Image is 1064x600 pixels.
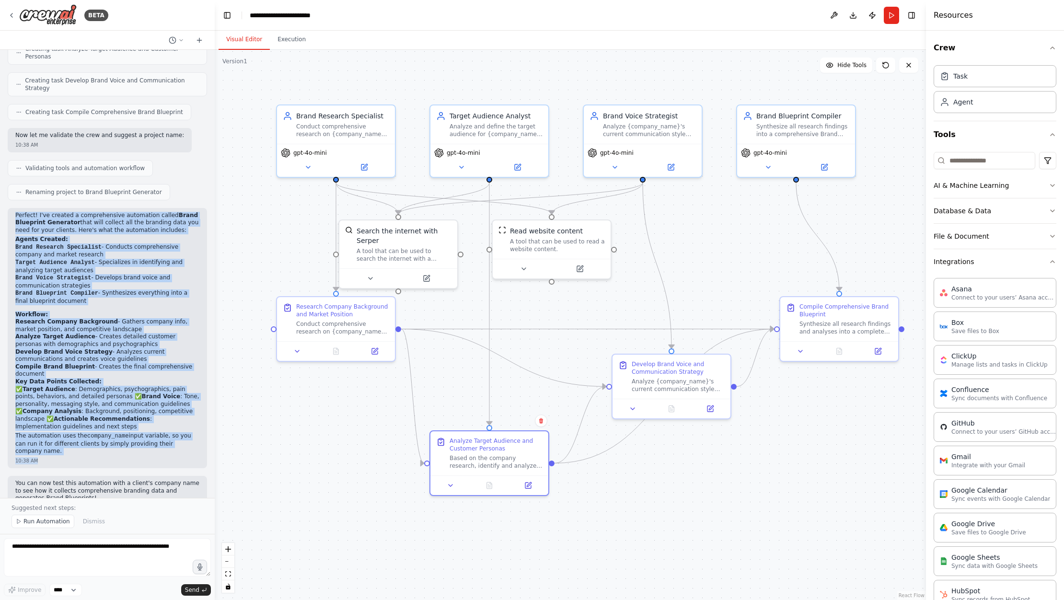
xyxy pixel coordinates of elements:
[165,35,188,46] button: Switch to previous chat
[293,149,327,157] span: gpt-4o-mini
[694,403,727,415] button: Open in side panel
[429,430,549,496] div: Analyze Target Audience and Customer PersonasBased on the company research, identify and analyze ...
[15,243,199,259] li: - Conducts comprehensive company and market research
[250,11,333,20] nav: breadcrumb
[861,346,894,357] button: Open in side panel
[940,557,948,565] img: Google Sheets
[951,519,1026,529] div: Google Drive
[934,121,1056,148] button: Tools
[296,123,389,138] div: Conduct comprehensive research on {company_name} to gather essential branding data including comp...
[603,123,696,138] div: Analyze {company_name}'s current communication style and develop recommendations for their brand ...
[940,356,948,364] img: ClickUp
[220,9,234,22] button: Hide left sidebar
[934,249,1056,274] button: Integrations
[15,348,113,355] strong: Develop Brand Voice Strategy
[450,123,543,138] div: Analyze and define the target audience for {company_name} by researching demographics, psychograp...
[270,30,313,50] button: Execution
[511,480,544,491] button: Open in side panel
[25,164,145,172] span: Validating tools and automation workflow
[338,219,458,289] div: SerperDevToolSearch the internet with SerperA tool that can be used to search the internet with a...
[837,61,867,69] span: Hide Tools
[87,433,128,439] code: company_name
[23,518,70,525] span: Run Automation
[447,149,480,157] span: gpt-4o-mini
[600,149,634,157] span: gpt-4o-mini
[510,226,583,236] div: Read website content
[490,162,544,173] button: Open in side panel
[25,108,183,116] span: Creating task Compile Comprehensive Brand Blueprint
[485,183,494,425] g: Edge from fd874c6f-8e6e-4e40-b87b-88f8a27478d7 to 353af286-6f62-48c8-8ef8-7a2723916122
[951,351,1048,361] div: ClickUp
[393,183,648,214] g: Edge from 03a8363d-f913-4e78-aa49-1e70c9459695 to d57ca3cf-b821-4f5e-93cf-d36e67396ad5
[192,35,207,46] button: Start a new chat
[4,584,46,596] button: Improve
[951,428,1057,436] p: Connect to your users’ GitHub accounts
[222,580,234,593] button: toggle interactivity
[296,320,389,335] div: Conduct comprehensive research on {company_name} to gather essential information including compan...
[779,296,899,362] div: Compile Comprehensive Brand BlueprintSynthesize all research findings and analyses into a complet...
[951,495,1050,503] p: Sync events with Google Calendar
[934,61,1056,121] div: Crew
[15,457,199,464] div: 10:38 AM
[799,320,892,335] div: Synthesize all research findings and analyses into a complete Brand Blueprint document for {compa...
[15,212,199,234] p: Perfect! I've created a comprehensive automation called that will collect all the branding data y...
[401,324,606,392] g: Edge from 10914281-de6c-42d5-b369-e8ae268c529c to 12878190-45ac-4626-939b-7b3efddf2ae4
[15,141,184,149] div: 10:38 AM
[15,333,199,348] li: - Creates detailed customer personas with demographics and psychographics
[498,226,506,234] img: ScrapeWebsiteTool
[276,296,396,362] div: Research Company Background and Market PositionConduct comprehensive research on {company_name} t...
[756,123,849,138] div: Synthesize all research findings into a comprehensive Brand Blueprint document for {company_name}...
[951,294,1057,301] p: Connect to your users’ Asana accounts
[736,104,856,178] div: Brand Blueprint CompilerSynthesize all research findings into a comprehensive Brand Blueprint doc...
[331,183,341,291] g: Edge from e56ff7f8-4a0b-4311-b795-c042ada9f9fc to 10914281-de6c-42d5-b369-e8ae268c529c
[651,403,692,415] button: No output available
[934,198,1056,223] button: Database & Data
[632,360,725,376] div: Develop Brand Voice and Communication Strategy
[222,555,234,568] button: zoom out
[555,382,606,468] g: Edge from 353af286-6f62-48c8-8ef8-7a2723916122 to 12878190-45ac-4626-939b-7b3efddf2ae4
[535,415,547,427] button: Delete node
[78,515,110,528] button: Dismiss
[84,10,108,21] div: BETA
[15,244,102,251] code: Brand Research Specialist
[23,386,75,392] strong: Target Audience
[401,324,424,468] g: Edge from 10914281-de6c-42d5-b369-e8ae268c529c to 353af286-6f62-48c8-8ef8-7a2723916122
[429,104,549,178] div: Target Audience AnalystAnalyze and define the target audience for {company_name} by researching d...
[934,10,973,21] h4: Resources
[357,247,451,263] div: A tool that can be used to search the internet with a search_query. Supports different search typ...
[399,273,453,284] button: Open in side panel
[799,303,892,318] div: Compile Comprehensive Brand Blueprint
[819,346,860,357] button: No output available
[940,591,948,599] img: HubSpot
[222,568,234,580] button: fit view
[15,236,68,242] strong: Agents Created:
[555,324,774,468] g: Edge from 353af286-6f62-48c8-8ef8-7a2723916122 to a0832106-0fb0-44e0-b85d-f58872e27db1
[15,480,199,502] p: You can now test this automation with a client's company name to see how it collects comprehensiv...
[15,212,198,226] strong: Brand Blueprint Generator
[296,111,389,121] div: Brand Research Specialist
[934,173,1056,198] button: AI & Machine Learning
[797,162,851,173] button: Open in side panel
[15,378,102,385] strong: Key Data Points Collected:
[15,386,199,431] p: ✅ : Demographics, psychographics, pain points, behaviors, and detailed personas ✅ : Tone, persona...
[15,318,199,333] li: - Gathers company info, market position, and competitive landscape
[222,58,247,65] div: Version 1
[181,584,211,596] button: Send
[15,259,95,266] code: Target Audience Analyst
[603,111,696,121] div: Brand Voice Strategist
[15,432,199,455] p: The automation uses the input variable, so you can run it for different clients by simply providi...
[951,553,1038,562] div: Google Sheets
[450,437,543,452] div: Analyze Target Audience and Customer Personas
[358,346,391,357] button: Open in side panel
[15,259,199,274] li: - Specializes in identifying and analyzing target audiences
[401,324,774,334] g: Edge from 10914281-de6c-42d5-b369-e8ae268c529c to a0832106-0fb0-44e0-b85d-f58872e27db1
[25,188,162,196] span: Renaming project to Brand Blueprint Generator
[54,415,150,422] strong: Actionable Recommendations
[953,71,968,81] div: Task
[15,348,199,363] li: - Analyzes current communications and creates voice guidelines
[951,485,1050,495] div: Google Calendar
[337,162,391,173] button: Open in side panel
[756,111,849,121] div: Brand Blueprint Compiler
[18,586,41,594] span: Improve
[15,333,95,340] strong: Analyze Target Audience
